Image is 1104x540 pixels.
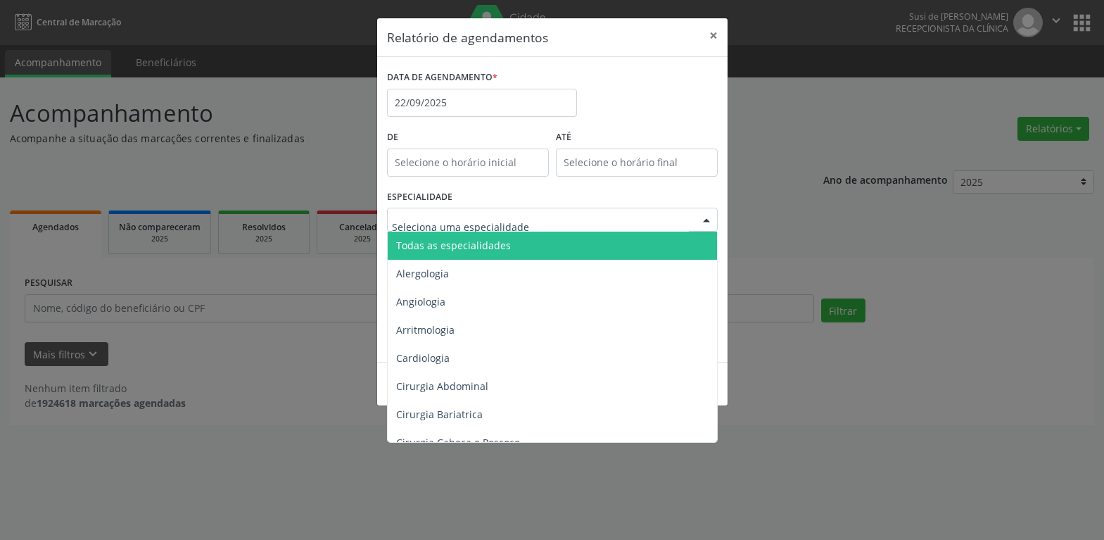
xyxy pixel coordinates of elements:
[396,267,449,280] span: Alergologia
[396,239,511,252] span: Todas as especialidades
[556,149,718,177] input: Selecione o horário final
[387,67,497,89] label: DATA DE AGENDAMENTO
[392,213,689,241] input: Seleciona uma especialidade
[387,149,549,177] input: Selecione o horário inicial
[396,323,455,337] span: Arritmologia
[396,436,520,449] span: Cirurgia Cabeça e Pescoço
[556,127,718,149] label: ATÉ
[396,379,488,393] span: Cirurgia Abdominal
[396,351,450,365] span: Cardiologia
[387,89,577,117] input: Selecione uma data ou intervalo
[387,28,548,46] h5: Relatório de agendamentos
[396,408,483,421] span: Cirurgia Bariatrica
[387,187,452,208] label: ESPECIALIDADE
[699,18,728,53] button: Close
[396,295,445,308] span: Angiologia
[387,127,549,149] label: De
